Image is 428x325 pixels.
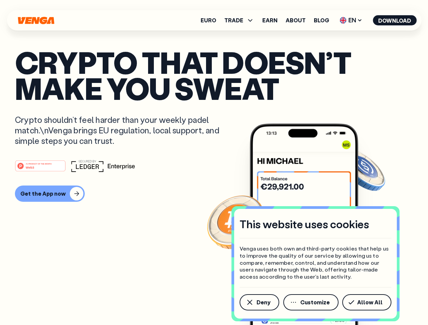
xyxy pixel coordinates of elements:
button: Get the App now [15,186,85,202]
a: Get the App now [15,186,413,202]
h4: This website uses cookies [240,217,369,231]
img: USDC coin [338,146,387,194]
img: flag-uk [340,17,346,24]
p: Crypto shouldn’t feel harder than your weekly padel match.\nVenga brings EU regulation, local sup... [15,114,229,146]
span: Allow All [357,300,383,305]
tspan: #1 PRODUCT OF THE MONTH [26,162,52,165]
a: Earn [262,18,278,23]
a: #1 PRODUCT OF THE MONTHWeb3 [15,164,66,173]
div: Get the App now [20,190,66,197]
button: Deny [240,294,279,310]
button: Allow All [342,294,391,310]
span: TRADE [224,16,254,24]
span: Deny [257,300,270,305]
button: Customize [283,294,339,310]
a: Euro [201,18,216,23]
p: Venga uses both own and third-party cookies that help us to improve the quality of our service by... [240,245,391,280]
a: Blog [314,18,329,23]
span: Customize [300,300,330,305]
span: EN [337,15,365,26]
img: Bitcoin [206,191,267,252]
p: Crypto that doesn’t make you sweat [15,49,413,101]
span: TRADE [224,18,243,23]
button: Download [373,15,416,25]
svg: Home [17,17,55,24]
tspan: Web3 [26,165,34,169]
a: About [286,18,306,23]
